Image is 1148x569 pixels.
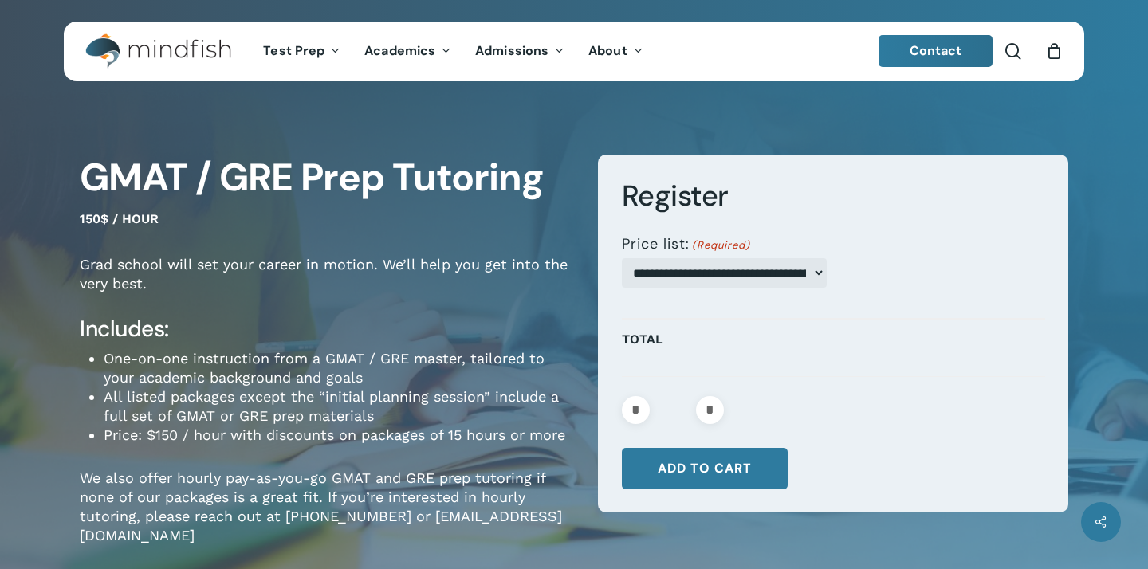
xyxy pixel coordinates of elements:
[364,42,435,59] span: Academics
[475,42,548,59] span: Admissions
[622,236,750,253] label: Price list:
[655,396,691,424] input: Product quantity
[576,45,655,58] a: About
[80,469,574,567] p: We also offer hourly pay-as-you-go GMAT and GRE prep tutoring if none of our packages is a great ...
[80,155,574,201] h1: GMAT / GRE Prep Tutoring
[251,22,655,81] nav: Main Menu
[80,315,574,343] h4: Includes:
[80,255,574,315] p: Grad school will set your career in motion. We’ll help you get into the very best.
[64,22,1084,81] header: Main Menu
[263,42,324,59] span: Test Prep
[588,42,627,59] span: About
[910,42,962,59] span: Contact
[104,426,574,445] li: Price: $150 / hour with discounts on packages of 15 hours or more
[622,328,1045,368] p: Total
[352,45,463,58] a: Academics
[690,237,750,253] span: (Required)
[879,35,993,67] a: Contact
[104,349,574,387] li: One-on-one instruction from a GMAT / GRE master, tailored to your academic background and goals
[622,178,1045,214] h3: Register
[622,448,788,489] button: Add to cart
[251,45,352,58] a: Test Prep
[80,211,159,226] span: 150$ / hour
[463,45,576,58] a: Admissions
[104,387,574,426] li: All listed packages except the “initial planning session” include a full set of GMAT or GRE prep ...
